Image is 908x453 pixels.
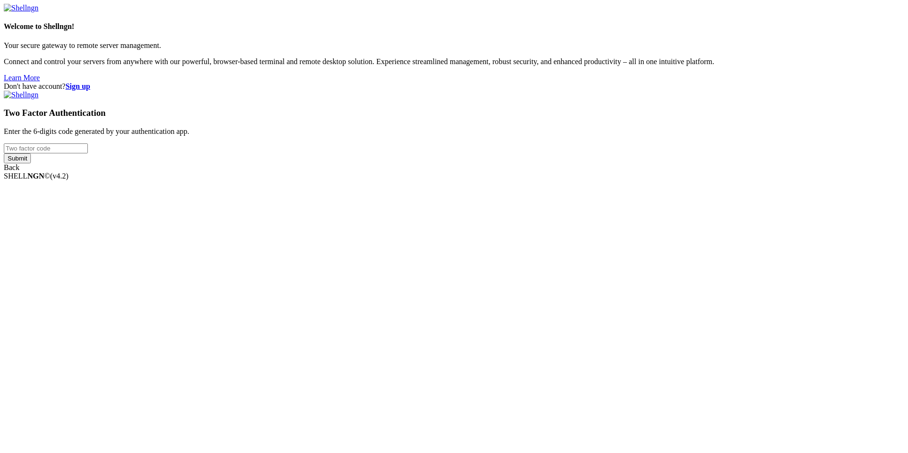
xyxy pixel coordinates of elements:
a: Learn More [4,74,40,82]
a: Back [4,163,19,171]
h3: Two Factor Authentication [4,108,904,118]
img: Shellngn [4,4,38,12]
b: NGN [28,172,45,180]
h4: Welcome to Shellngn! [4,22,904,31]
p: Your secure gateway to remote server management. [4,41,904,50]
span: SHELL © [4,172,68,180]
span: 4.2.0 [50,172,69,180]
input: Two factor code [4,143,88,153]
input: Submit [4,153,31,163]
a: Sign up [66,82,90,90]
p: Enter the 6-digits code generated by your authentication app. [4,127,904,136]
img: Shellngn [4,91,38,99]
p: Connect and control your servers from anywhere with our powerful, browser-based terminal and remo... [4,57,904,66]
div: Don't have account? [4,82,904,91]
